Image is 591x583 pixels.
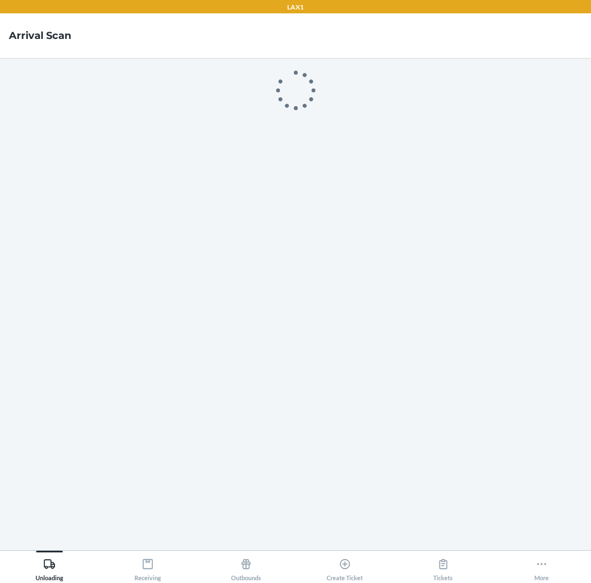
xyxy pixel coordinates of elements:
[493,551,591,581] button: More
[534,554,549,581] div: More
[98,551,197,581] button: Receiving
[134,554,161,581] div: Receiving
[327,554,363,581] div: Create Ticket
[9,28,71,43] h4: Arrival Scan
[197,551,295,581] button: Outbounds
[36,554,63,581] div: Unloading
[295,551,394,581] button: Create Ticket
[394,551,492,581] button: Tickets
[231,554,261,581] div: Outbounds
[433,554,453,581] div: Tickets
[287,2,304,12] p: LAX1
